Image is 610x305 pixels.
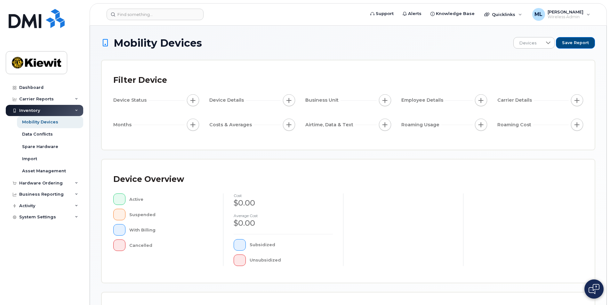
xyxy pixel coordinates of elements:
[305,97,341,104] span: Business Unit
[129,239,213,251] div: Cancelled
[497,97,534,104] span: Carrier Details
[234,218,333,229] div: $0.00
[250,239,333,251] div: Subsidized
[129,193,213,205] div: Active
[562,40,589,46] span: Save Report
[514,37,542,49] span: Devices
[129,224,213,236] div: With Billing
[113,171,184,188] div: Device Overview
[113,97,148,104] span: Device Status
[113,72,167,89] div: Filter Device
[113,121,133,128] span: Months
[250,254,333,266] div: Unsubsidized
[497,121,533,128] span: Roaming Cost
[401,97,445,104] span: Employee Details
[209,121,254,128] span: Costs & Averages
[234,193,333,198] h4: cost
[129,209,213,220] div: Suspended
[209,97,246,104] span: Device Details
[556,37,595,49] button: Save Report
[305,121,355,128] span: Airtime, Data & Text
[114,37,202,49] span: Mobility Devices
[589,284,599,294] img: Open chat
[401,121,441,128] span: Roaming Usage
[234,214,333,218] h4: Average cost
[234,198,333,208] div: $0.00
